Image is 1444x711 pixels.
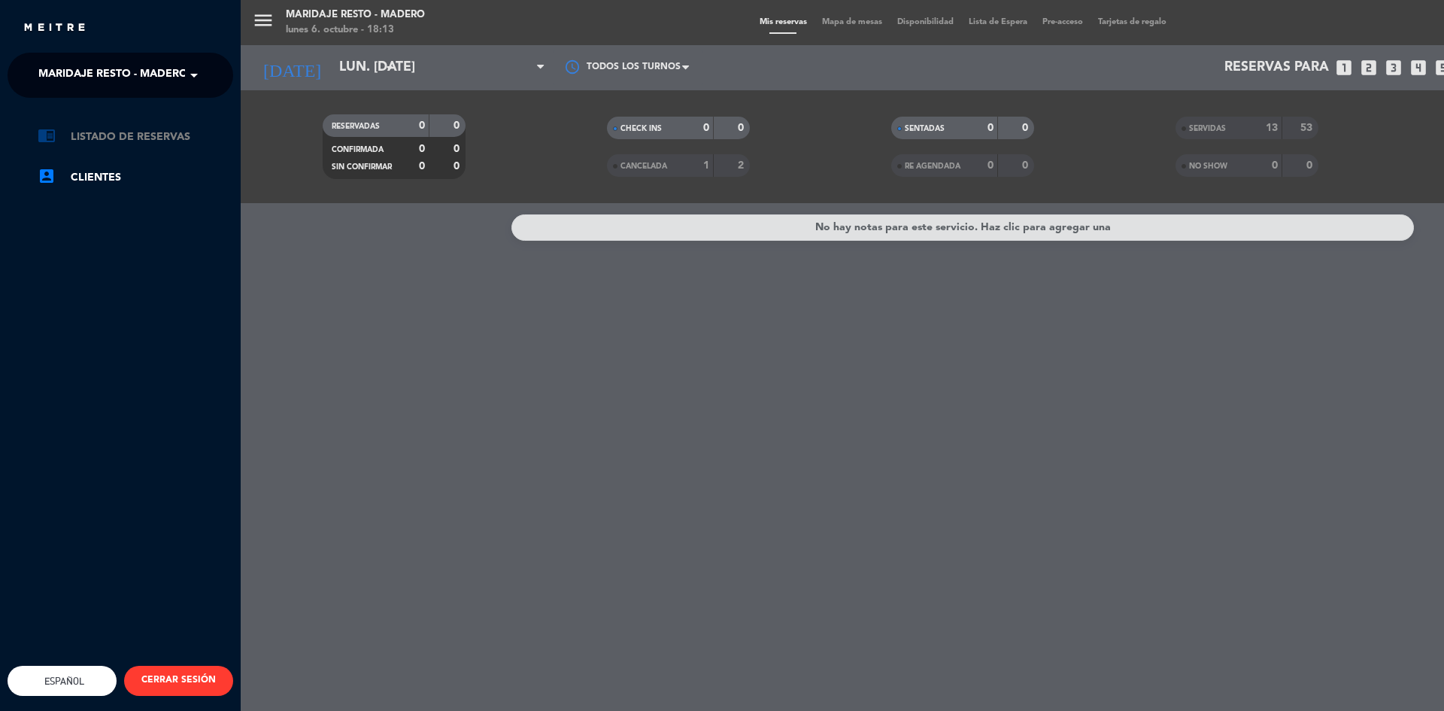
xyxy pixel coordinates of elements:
[41,676,84,687] span: Español
[124,666,233,696] button: CERRAR SESIÓN
[38,169,233,187] a: account_boxClientes
[38,126,56,144] i: chrome_reader_mode
[38,167,56,185] i: account_box
[23,23,86,34] img: MEITRE
[38,128,233,146] a: chrome_reader_modeListado de Reservas
[38,59,188,91] span: Maridaje Resto - Madero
